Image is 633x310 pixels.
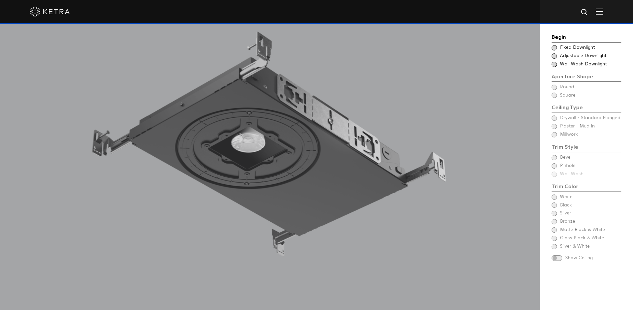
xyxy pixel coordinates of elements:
span: Fixed Downlight [560,44,621,51]
img: ketra-logo-2019-white [30,7,70,17]
img: Hamburger%20Nav.svg [596,8,603,15]
span: Wall Wash Downlight [560,61,621,68]
span: Show Ceiling [565,255,621,262]
img: search icon [580,8,589,17]
div: Begin [552,33,621,42]
span: Adjustable Downlight [560,53,621,59]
